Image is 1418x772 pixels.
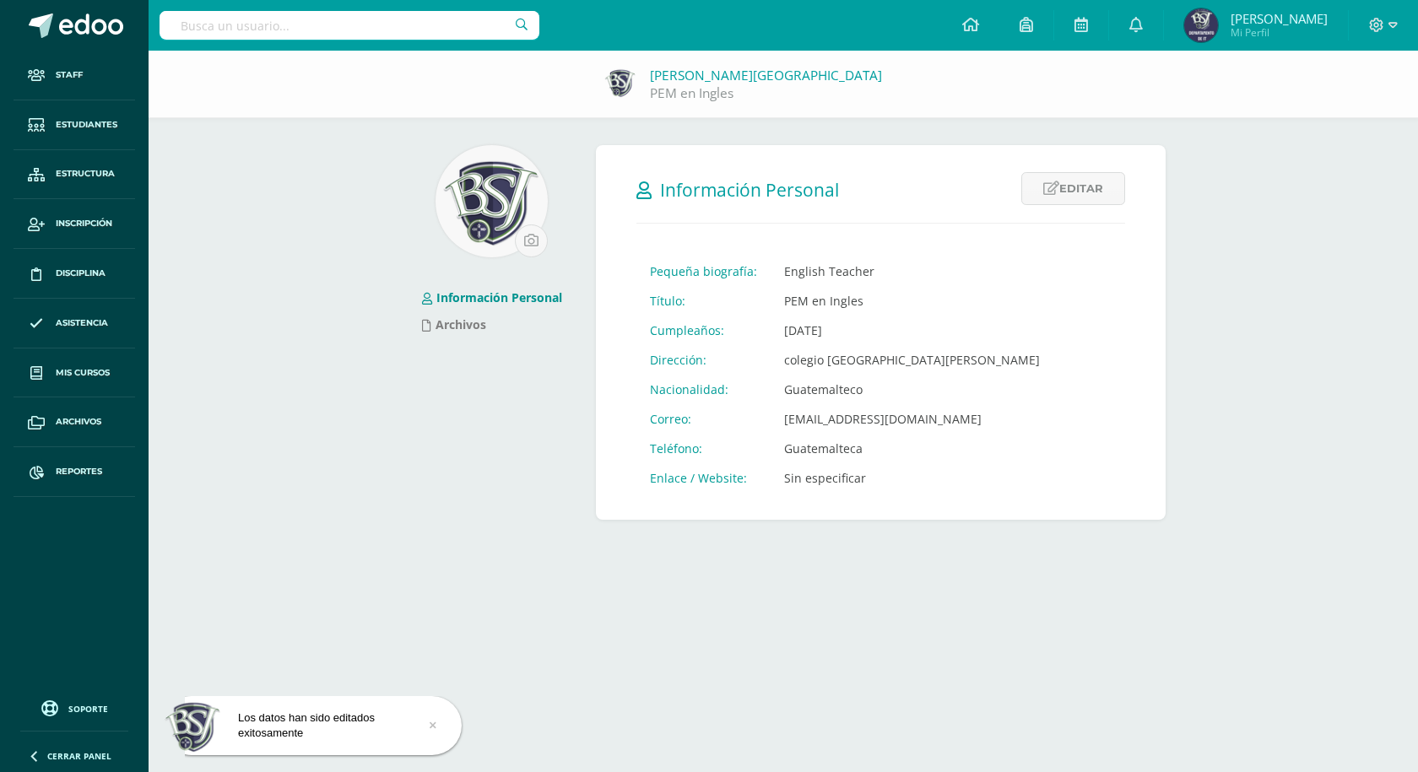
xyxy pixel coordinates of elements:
td: Guatemalteca [771,434,1053,463]
span: Estructura [56,167,115,181]
td: [DATE] [771,316,1053,345]
td: [EMAIL_ADDRESS][DOMAIN_NAME] [771,404,1053,434]
span: Soporte [68,703,108,715]
td: PEM en Ingles [771,286,1053,316]
img: e16d7183d2555189321a24b4c86d58dd.png [603,66,637,100]
span: Inscripción [56,217,112,230]
span: Staff [56,68,83,82]
a: [PERSON_NAME][GEOGRAPHIC_DATA] [650,67,882,84]
a: Inscripción [14,199,135,249]
a: Mis cursos [14,348,135,398]
a: Archivos [14,397,135,447]
td: Nacionalidad: [636,375,771,404]
td: Enlace / Website: [636,463,771,493]
td: English Teacher [771,256,1053,286]
td: Teléfono: [636,434,771,463]
td: Correo: [636,404,771,434]
td: Guatemalteco [771,375,1053,404]
a: Archivos [422,316,486,332]
span: Estudiantes [56,118,117,132]
span: Cerrar panel [47,750,111,762]
span: Asistencia [56,316,108,330]
td: Sin especificar [771,463,1053,493]
a: Staff [14,51,135,100]
span: [PERSON_NAME] [1231,10,1328,27]
a: Información Personal [422,289,562,305]
td: Pequeña biografía: [636,256,771,286]
td: Cumpleaños: [636,316,771,345]
a: Reportes [14,447,135,497]
span: Disciplina [56,267,106,280]
span: Reportes [56,465,102,478]
img: ffe77fd0b07b7bc424fed3188f3681d4.png [439,148,544,254]
td: Título: [636,286,771,316]
td: Dirección: [636,345,771,375]
span: Mi Perfil [1231,25,1328,40]
span: Mis cursos [56,366,110,380]
span: Archivos [56,415,101,429]
a: Soporte [20,696,128,719]
div: Los datos han sido editados exitosamente [162,710,462,741]
a: Disciplina [14,249,135,299]
a: Estudiantes [14,100,135,150]
a: Estructura [14,150,135,200]
a: Editar [1021,172,1125,205]
a: Asistencia [14,299,135,348]
input: Busca un usuario... [160,11,539,40]
img: 8f27dc8eebfefe7da20e0527ef93de31.png [1184,8,1218,42]
td: colegio [GEOGRAPHIC_DATA][PERSON_NAME] [771,345,1053,375]
span: Información Personal [660,178,839,202]
a: PEM en Ingles [650,84,733,102]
